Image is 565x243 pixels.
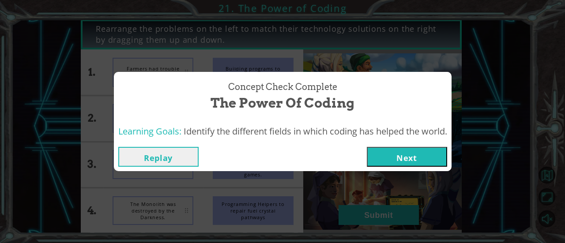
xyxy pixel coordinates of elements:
span: Learning Goals: [118,125,181,137]
span: The Power of Coding [211,93,354,112]
span: Identify the different fields in which coding has helped the world. [184,125,447,137]
button: Next [367,147,447,167]
button: Replay [118,147,199,167]
span: Concept Check Complete [228,81,337,93]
